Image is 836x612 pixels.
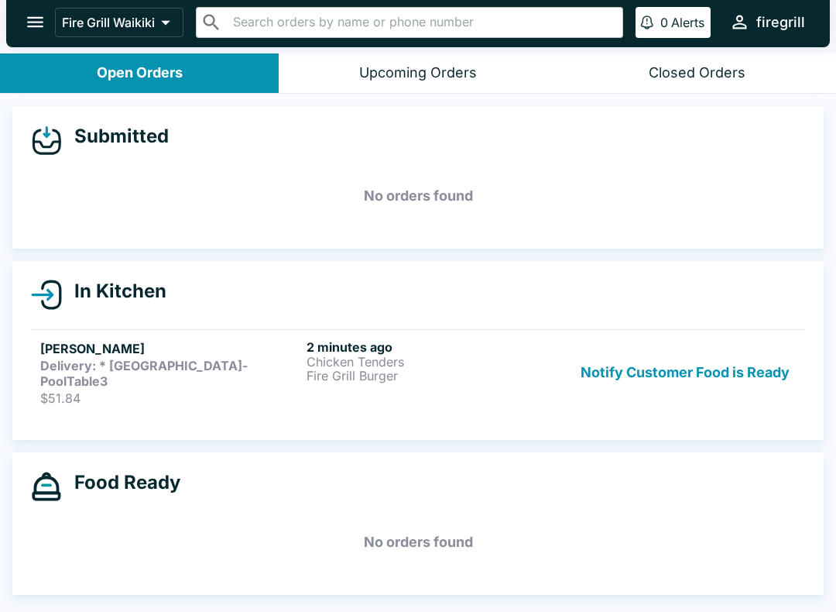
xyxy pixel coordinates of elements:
[574,339,796,406] button: Notify Customer Food is Ready
[649,64,745,82] div: Closed Orders
[40,390,300,406] p: $51.84
[31,514,805,570] h5: No orders found
[31,168,805,224] h5: No orders found
[97,64,183,82] div: Open Orders
[15,2,55,42] button: open drawer
[62,471,180,494] h4: Food Ready
[31,329,805,415] a: [PERSON_NAME]Delivery: * [GEOGRAPHIC_DATA]-PoolTable3$51.842 minutes agoChicken TendersFire Grill...
[359,64,477,82] div: Upcoming Orders
[40,339,300,358] h5: [PERSON_NAME]
[307,355,567,369] p: Chicken Tenders
[307,369,567,383] p: Fire Grill Burger
[62,125,169,148] h4: Submitted
[307,339,567,355] h6: 2 minutes ago
[228,12,616,33] input: Search orders by name or phone number
[62,280,166,303] h4: In Kitchen
[723,5,811,39] button: firegrill
[756,13,805,32] div: firegrill
[40,358,248,389] strong: Delivery: * [GEOGRAPHIC_DATA]-PoolTable3
[62,15,155,30] p: Fire Grill Waikiki
[660,15,668,30] p: 0
[55,8,183,37] button: Fire Grill Waikiki
[671,15,704,30] p: Alerts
